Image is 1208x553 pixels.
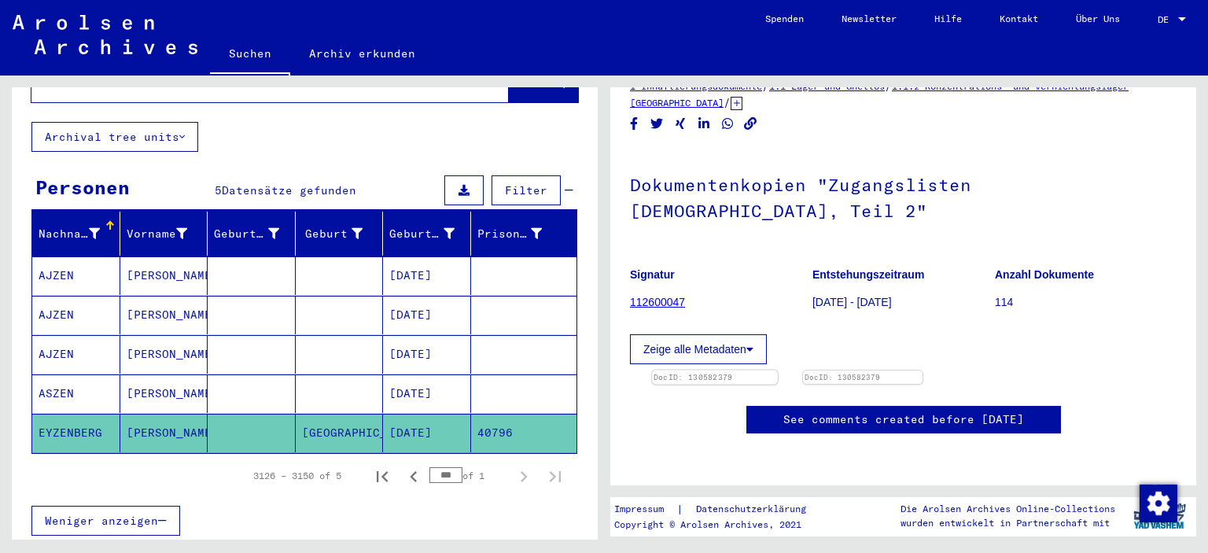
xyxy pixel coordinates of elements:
[296,414,384,452] mat-cell: [GEOGRAPHIC_DATA]
[812,268,924,281] b: Entstehungszeitraum
[120,212,208,256] mat-header-cell: Vorname
[290,35,434,72] a: Archiv erkunden
[672,114,689,134] button: Share on Xing
[45,514,158,528] span: Weniger anzeigen
[383,374,471,413] mat-cell: [DATE]
[614,501,676,518] a: Impressum
[120,335,208,374] mat-cell: [PERSON_NAME]
[31,122,198,152] button: Archival tree units
[32,212,120,256] mat-header-cell: Nachname
[39,221,120,246] div: Nachname
[508,460,540,492] button: Next page
[805,373,880,382] a: DocID: 130582379
[127,221,208,246] div: Vorname
[1130,496,1189,536] img: yv_logo.png
[724,95,731,109] span: /
[540,460,571,492] button: Last page
[649,114,665,134] button: Share on Twitter
[742,114,759,134] button: Copy link
[995,268,1094,281] b: Anzahl Dokumente
[389,226,455,242] div: Geburtsdatum
[995,294,1177,311] p: 114
[302,226,363,242] div: Geburt‏
[1158,14,1175,25] span: DE
[383,212,471,256] mat-header-cell: Geburtsdatum
[383,256,471,295] mat-cell: [DATE]
[39,226,100,242] div: Nachname
[492,175,561,205] button: Filter
[222,183,356,197] span: Datensätze gefunden
[630,334,767,364] button: Zeige alle Metadaten
[389,221,474,246] div: Geburtsdatum
[626,114,643,134] button: Share on Facebook
[505,183,547,197] span: Filter
[13,15,197,54] img: Arolsen_neg.svg
[900,502,1115,516] p: Die Arolsen Archives Online-Collections
[31,506,180,536] button: Weniger anzeigen
[1140,485,1177,522] img: Zustimmung ändern
[683,501,825,518] a: Datenschutzerklärung
[214,221,299,246] div: Geburtsname
[783,411,1024,428] a: See comments created before [DATE]
[214,226,279,242] div: Geburtsname
[32,296,120,334] mat-cell: AJZEN
[900,516,1115,530] p: wurden entwickelt in Partnerschaft mit
[398,460,429,492] button: Previous page
[32,374,120,413] mat-cell: ASZEN
[471,212,577,256] mat-header-cell: Prisoner #
[253,469,341,483] div: 3126 – 3150 of 5
[614,501,825,518] div: |
[32,335,120,374] mat-cell: AJZEN
[383,296,471,334] mat-cell: [DATE]
[696,114,713,134] button: Share on LinkedIn
[383,335,471,374] mat-cell: [DATE]
[429,468,508,483] div: of 1
[614,518,825,532] p: Copyright © Arolsen Archives, 2021
[630,296,685,308] a: 112600047
[120,296,208,334] mat-cell: [PERSON_NAME]
[32,256,120,295] mat-cell: AJZEN
[208,212,296,256] mat-header-cell: Geburtsname
[127,226,188,242] div: Vorname
[296,212,384,256] mat-header-cell: Geburt‏
[812,294,994,311] p: [DATE] - [DATE]
[654,373,733,382] a: DocID: 130582379
[630,149,1177,244] h1: Dokumentenkopien "Zugangslisten [DEMOGRAPHIC_DATA], Teil 2"
[120,256,208,295] mat-cell: [PERSON_NAME]
[477,221,562,246] div: Prisoner #
[210,35,290,76] a: Suchen
[477,226,543,242] div: Prisoner #
[35,173,130,201] div: Personen
[302,221,383,246] div: Geburt‏
[120,414,208,452] mat-cell: [PERSON_NAME]
[215,183,222,197] span: 5
[120,374,208,413] mat-cell: [PERSON_NAME]
[383,414,471,452] mat-cell: [DATE]
[630,268,675,281] b: Signatur
[366,460,398,492] button: First page
[720,114,736,134] button: Share on WhatsApp
[471,414,577,452] mat-cell: 40796
[32,414,120,452] mat-cell: EYZENBERG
